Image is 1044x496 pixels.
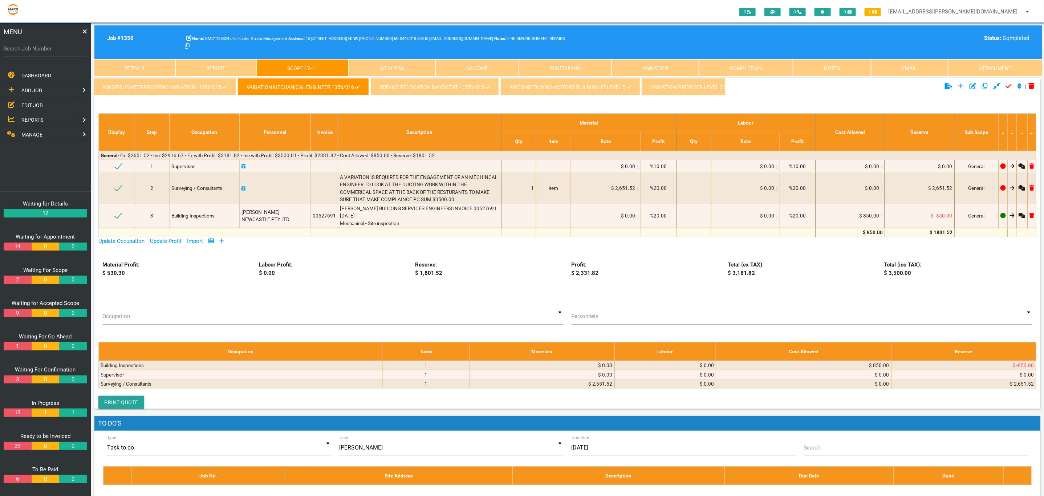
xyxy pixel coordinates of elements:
[536,132,571,151] th: Item
[285,466,512,485] th: Site Address
[4,309,31,317] a: 9
[494,36,506,41] b: Notes:
[425,36,428,41] b: E:
[21,88,42,93] span: ADD JOB
[187,238,203,244] a: Import
[739,8,756,16] span: 0
[239,114,311,151] th: Personnel
[241,185,246,191] a: Click here to add schedule.
[94,78,236,95] a: kingfish waterproofing variation - 1356/016
[208,238,214,244] a: Show/Hide Columns
[370,78,499,95] a: service relocation basement - 1356/015
[816,114,885,151] th: Cost Allowed
[192,36,287,41] span: BMC1128824 c/o Hunter Strata Management
[512,466,724,485] th: Description
[1016,114,1027,151] th: ..
[4,243,31,251] a: 14
[33,466,58,473] a: To Be Paid
[865,163,880,169] span: $ 0.00
[101,153,118,158] b: General
[650,213,667,219] span: %20.00
[219,238,224,244] a: Add Row
[23,200,68,207] a: Waiting for Details
[614,379,716,388] td: $ 0.00
[880,261,1036,277] div: Total (inc TAX): $ 3,500.00
[780,132,816,151] th: Profit
[470,370,614,379] td: $ 0.00
[150,238,182,244] a: Update Profit
[348,36,352,41] b: H:
[614,342,716,361] th: Labour
[984,35,1002,41] b: Status:
[353,36,393,41] span: Hunter Strata
[185,43,190,50] a: Click here copy customer information.
[725,466,894,485] th: Due Date
[893,466,1003,485] th: Done
[435,59,519,77] a: GA Conf
[885,114,954,151] th: Reserve
[12,300,79,306] a: Waiting for Accepted Scope
[865,185,880,191] span: $ 0.00
[650,185,667,191] span: %20.00
[98,238,145,244] a: Update Occupation
[383,342,469,361] th: Tasks
[612,59,699,77] a: Variation
[99,114,134,151] th: Display
[1008,114,1016,151] th: ..
[32,243,59,251] a: 0
[642,78,759,95] a: VARIATION FIRE RISER LEVEL 3 UNIT 302
[998,114,1008,151] th: ..
[860,213,880,219] span: $ 850.00
[614,370,716,379] td: $ 0.00
[500,78,640,95] a: AIRCONDITIONING MOTORS BUILDING 17 LEVEL 5
[59,475,87,483] a: 0
[99,342,383,361] th: Occupation
[948,59,1042,77] a: Attachment
[192,36,204,41] b: Name:
[59,243,87,251] a: 0
[59,342,87,350] a: 0
[171,185,222,191] span: Surveying / Consultants
[804,444,820,452] label: Search
[99,361,383,370] td: Building Inspections
[353,36,358,41] b: W:
[621,163,635,169] span: $ 0.00
[891,361,1036,370] td: $ -850.00
[871,59,948,77] a: Email
[724,261,880,277] div: Total (ex TAX): $ 3,181.82
[650,163,667,169] span: %10.00
[20,433,70,439] a: Ready to be Invoiced
[968,213,984,219] span: General
[32,375,59,384] a: 0
[171,213,215,219] span: Building Inspections
[394,36,399,41] b: M:
[340,174,499,202] span: A VARIATION IS REQUIRED FOR THE ENGAGEMENT OF AN MECHINCAL ENGINEER TO LOOK AT THE DUCTING WORK W...
[23,267,68,273] a: Waiting For Scope
[470,361,614,370] td: $ 0.00
[611,185,635,191] span: $ 2,651.52
[571,132,641,151] th: Rate
[885,160,954,172] td: $ 0.00
[621,213,635,219] span: $ 0.00
[494,36,565,41] span: FIRE REFURBISHMENT REPAIRS
[677,132,711,151] th: Qty
[21,73,51,78] span: DASHBOARD
[4,209,87,217] a: 12
[383,361,469,370] td: 1
[4,475,31,483] a: 6
[383,379,469,388] td: 1
[716,370,891,379] td: $ 0.00
[134,114,169,151] th: Step
[968,163,984,169] span: General
[789,163,806,169] span: %10.00
[4,442,31,450] a: 39
[340,206,498,226] span: [PERSON_NAME] BUILDING SERVICES ENGINEERS INVOICE 00527691 [DATE] Mechanical - Site inspection
[59,375,87,384] a: 0
[175,59,256,77] a: Report
[805,34,1029,42] div: Completed
[311,114,338,151] th: Invoice
[891,379,1036,388] td: $ 2,651.52
[840,8,856,16] span: 0
[32,442,59,450] a: 0
[531,185,534,191] span: 1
